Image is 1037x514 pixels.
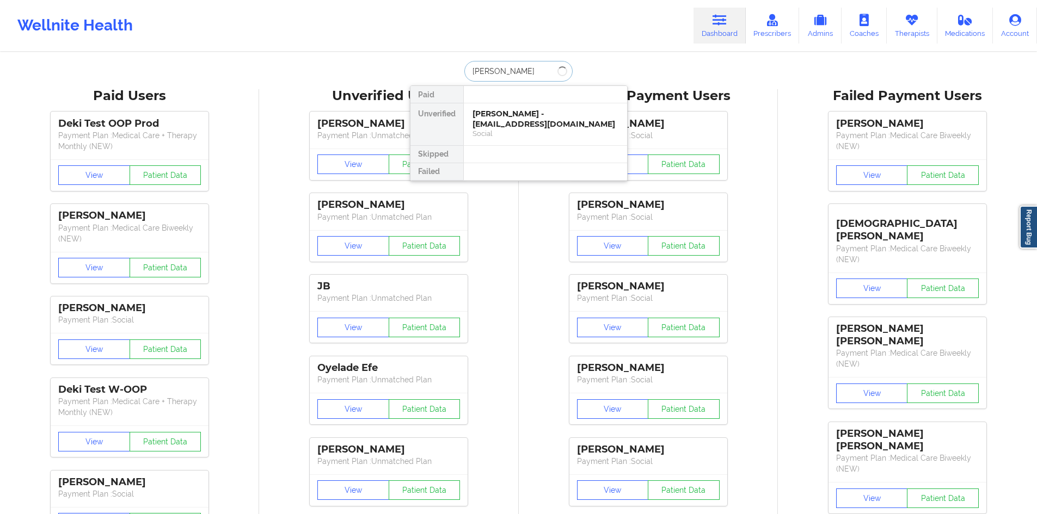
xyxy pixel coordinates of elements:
p: Payment Plan : Social [58,314,201,325]
button: View [58,165,130,185]
div: Oyelade Efe [317,362,460,374]
a: Report Bug [1020,206,1037,249]
div: [PERSON_NAME] [577,280,720,293]
div: [PERSON_NAME] [317,443,460,456]
p: Payment Plan : Medical Care Biweekly (NEW) [836,348,979,369]
button: View [577,318,649,337]
p: Payment Plan : Unmatched Plan [317,456,460,467]
a: Admins [799,8,842,44]
div: Deki Test W-OOP [58,383,201,396]
button: Patient Data [648,318,720,337]
div: [PERSON_NAME] [577,199,720,211]
div: JB [317,280,460,293]
a: Therapists [887,8,937,44]
div: Skipped [410,146,463,163]
div: [PERSON_NAME] [58,302,201,314]
button: Patient Data [130,432,201,451]
div: [PERSON_NAME] [58,209,201,222]
button: Patient Data [907,278,979,298]
p: Payment Plan : Unmatched Plan [317,130,460,141]
p: Payment Plan : Social [577,374,720,385]
button: View [577,480,649,500]
button: Patient Data [648,399,720,419]
button: View [836,488,908,508]
p: Payment Plan : Medical Care Biweekly (NEW) [836,243,979,265]
button: Patient Data [389,236,461,256]
button: Patient Data [907,165,979,185]
button: Patient Data [907,383,979,403]
button: View [577,399,649,419]
div: Unverified Users [267,88,511,104]
a: Medications [937,8,993,44]
a: Dashboard [694,8,746,44]
button: Patient Data [389,480,461,500]
button: Patient Data [648,480,720,500]
p: Payment Plan : Social [577,293,720,304]
div: Failed Payment Users [786,88,1029,104]
button: View [317,154,389,174]
button: Patient Data [907,488,979,508]
button: Patient Data [389,399,461,419]
a: Account [993,8,1037,44]
div: [PERSON_NAME] [58,476,201,488]
button: View [317,318,389,337]
button: View [317,399,389,419]
button: View [836,383,908,403]
p: Payment Plan : Social [58,488,201,499]
button: View [58,258,130,277]
button: Patient Data [130,339,201,359]
p: Payment Plan : Social [577,456,720,467]
div: [PERSON_NAME] [PERSON_NAME] [836,428,979,453]
div: [PERSON_NAME] [317,199,460,211]
button: View [58,339,130,359]
p: Payment Plan : Medical Care + Therapy Monthly (NEW) [58,130,201,152]
div: Paid Users [8,88,251,104]
div: [PERSON_NAME] [PERSON_NAME] [836,323,979,348]
button: Patient Data [389,318,461,337]
div: Deki Test OOP Prod [58,117,201,130]
p: Payment Plan : Social [577,130,720,141]
button: View [577,236,649,256]
button: Patient Data [648,236,720,256]
div: [PERSON_NAME] [577,362,720,374]
div: Paid [410,86,463,103]
button: Patient Data [648,154,720,174]
div: Social [473,129,618,138]
button: View [836,278,908,298]
p: Payment Plan : Medical Care Biweekly (NEW) [836,453,979,474]
p: Payment Plan : Unmatched Plan [317,212,460,222]
div: [PERSON_NAME] [317,117,460,130]
button: View [58,432,130,451]
p: Payment Plan : Medical Care Biweekly (NEW) [836,130,979,152]
div: Skipped Payment Users [526,88,770,104]
p: Payment Plan : Unmatched Plan [317,374,460,385]
button: Patient Data [130,165,201,185]
button: View [836,165,908,185]
p: Payment Plan : Medical Care Biweekly (NEW) [58,222,201,244]
div: [PERSON_NAME] [577,117,720,130]
a: Coaches [842,8,887,44]
div: [PERSON_NAME] - [EMAIL_ADDRESS][DOMAIN_NAME] [473,109,618,129]
div: Failed [410,163,463,181]
button: View [317,480,389,500]
p: Payment Plan : Unmatched Plan [317,293,460,304]
button: Patient Data [389,154,461,174]
p: Payment Plan : Social [577,212,720,222]
button: Patient Data [130,258,201,277]
div: Unverified [410,103,463,146]
div: [DEMOGRAPHIC_DATA][PERSON_NAME] [836,209,979,243]
p: Payment Plan : Medical Care + Therapy Monthly (NEW) [58,396,201,418]
div: [PERSON_NAME] [836,117,979,130]
div: [PERSON_NAME] [577,443,720,456]
a: Prescribers [746,8,800,44]
button: View [317,236,389,256]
